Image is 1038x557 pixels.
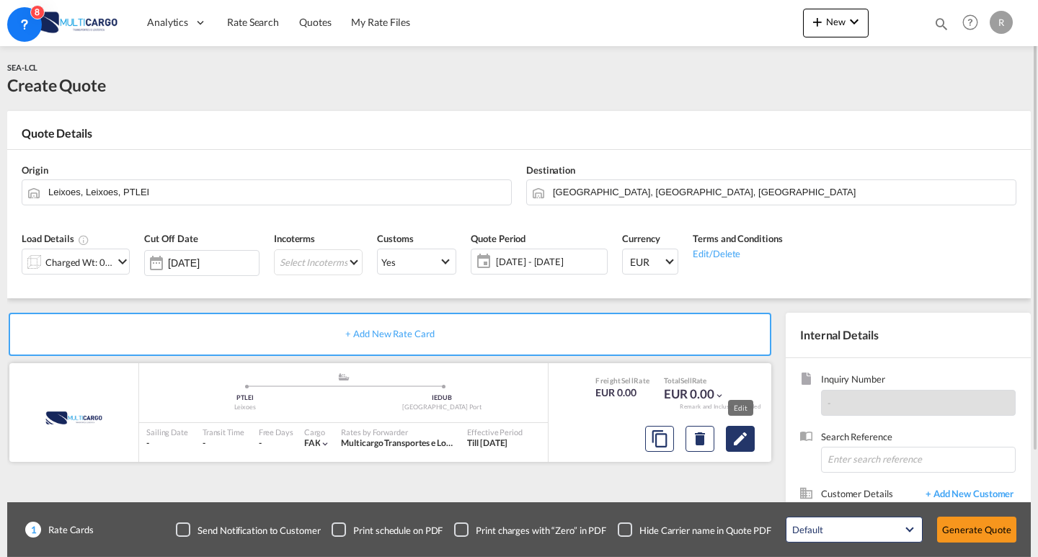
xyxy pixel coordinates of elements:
[669,403,771,411] div: Remark and Inclusion included
[377,233,413,244] span: Customs
[9,313,771,356] div: + Add New Rate Card
[304,437,321,448] span: FAK
[553,179,1008,205] input: Search by Door/Port
[22,6,119,39] img: 82db67801a5411eeacfdbd8acfa81e61.png
[526,164,575,176] span: Destination
[526,179,1016,205] md-input-container: Dublin Port, Dublin, IEDUB
[651,430,668,447] md-icon: assets/icons/custom/copyQuote.svg
[467,437,507,448] span: Till [DATE]
[22,233,89,244] span: Load Details
[341,437,453,450] div: Multicargo Transportes e Logistica
[471,233,525,244] span: Quote Period
[259,427,293,437] div: Free Days
[618,522,771,537] md-checkbox: Checkbox No Ink
[728,400,753,416] md-tooltip: Edit
[332,522,443,537] md-checkbox: Checkbox No Ink
[341,427,453,437] div: Rates by Forwarder
[664,386,724,403] div: EUR 0.00
[621,376,634,385] span: Sell
[274,249,363,275] md-select: Select Incoterms
[25,522,41,538] span: 1
[492,251,607,272] span: [DATE] - [DATE]
[274,233,315,244] span: Incoterms
[958,10,990,36] div: Help
[7,125,1031,148] div: Quote Details
[467,427,522,437] div: Effective Period
[803,9,869,37] button: icon-plus 400-fgNewicon-chevron-down
[341,437,470,448] span: Multicargo Transportes e Logistica
[320,439,330,449] md-icon: icon-chevron-down
[622,233,660,244] span: Currency
[645,426,674,452] button: Copy
[726,426,755,452] button: Edit
[714,391,724,401] md-icon: icon-chevron-down
[476,524,606,537] div: Print charges with “Zero” in PDF
[22,249,130,275] div: Charged Wt: 0.00 W/Micon-chevron-down
[146,437,188,450] div: -
[933,16,949,37] div: icon-magnify
[344,403,541,412] div: [GEOGRAPHIC_DATA] Port
[198,524,320,537] div: Send Notification to Customer
[454,522,606,537] md-checkbox: Checkbox No Ink
[821,447,1016,473] input: Enter search reference
[41,523,94,536] span: Rate Cards
[227,16,279,28] span: Rate Search
[27,400,122,436] img: MultiCargo
[958,10,982,35] span: Help
[176,522,320,537] md-checkbox: Checkbox No Ink
[168,257,259,269] input: Select
[821,373,1016,389] span: Inquiry Number
[693,233,782,244] span: Terms and Conditions
[259,437,262,450] div: -
[639,524,771,537] div: Hide Carrier name in Quote PDF
[203,437,244,450] div: -
[664,375,724,386] div: Total Rate
[809,16,863,27] span: New
[821,430,1016,447] span: Search Reference
[114,253,131,270] md-icon: icon-chevron-down
[693,246,782,260] div: Edit/Delete
[990,11,1013,34] div: R
[353,524,443,537] div: Print schedule on PDF
[146,393,344,403] div: PTLEI
[630,255,663,269] span: EUR
[622,249,678,275] md-select: Select Currency: € EUREuro
[686,426,714,452] button: Delete
[22,179,512,205] md-input-container: Leixoes, Leixoes, PTLEI
[335,373,352,380] md-icon: assets/icons/custom/ship-fill.svg
[45,252,113,272] div: Charged Wt: 0.00 W/M
[595,386,649,400] div: EUR 0.00
[821,487,918,504] span: Customer Details
[377,249,456,275] md-select: Select Customs: Yes
[937,517,1016,543] button: Generate Quote
[78,234,89,246] md-icon: Chargeable Weight
[7,73,106,97] div: Create Quote
[595,375,649,386] div: Freight Rate
[828,397,831,409] span: -
[147,15,188,30] span: Analytics
[203,427,244,437] div: Transit Time
[146,427,188,437] div: Sailing Date
[48,179,504,205] input: Search by Door/Port
[7,63,37,72] span: SEA-LCL
[351,16,410,28] span: My Rate Files
[144,233,198,244] span: Cut Off Date
[680,376,692,385] span: Sell
[344,393,541,403] div: IEDUB
[381,257,396,268] div: Yes
[345,328,434,339] span: + Add New Rate Card
[933,16,949,32] md-icon: icon-magnify
[846,13,863,30] md-icon: icon-chevron-down
[786,313,1031,357] div: Internal Details
[22,164,48,176] span: Origin
[304,427,331,437] div: Cargo
[496,255,603,268] span: [DATE] - [DATE]
[467,437,507,450] div: Till 12 Oct 2025
[918,487,1016,504] span: + Add New Customer
[146,403,344,412] div: Leixoes
[792,524,822,535] div: Default
[299,16,331,28] span: Quotes
[471,253,489,270] md-icon: icon-calendar
[809,13,826,30] md-icon: icon-plus 400-fg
